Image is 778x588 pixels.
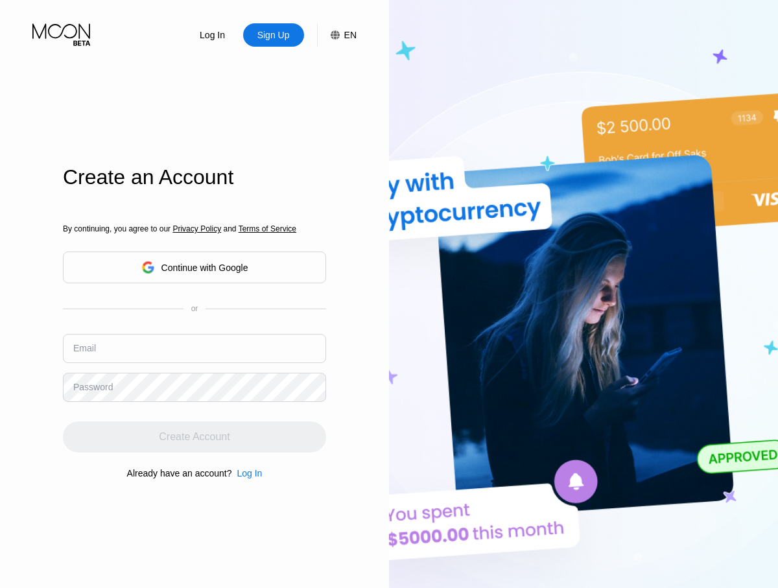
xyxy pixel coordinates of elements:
div: Log In [231,468,262,478]
div: Log In [237,468,262,478]
div: Continue with Google [63,252,326,283]
div: Log In [182,23,243,47]
div: or [191,304,198,313]
div: Password [73,382,113,392]
div: Already have an account? [127,468,232,478]
div: Email [73,343,96,353]
span: Terms of Service [239,224,296,233]
div: Sign Up [256,29,291,41]
div: Continue with Google [161,263,248,273]
div: Create an Account [63,165,326,189]
div: By continuing, you agree to our [63,224,326,233]
div: Sign Up [243,23,304,47]
div: EN [317,23,357,47]
div: Log In [198,29,226,41]
span: and [221,224,239,233]
div: EN [344,30,357,40]
span: Privacy Policy [172,224,221,233]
